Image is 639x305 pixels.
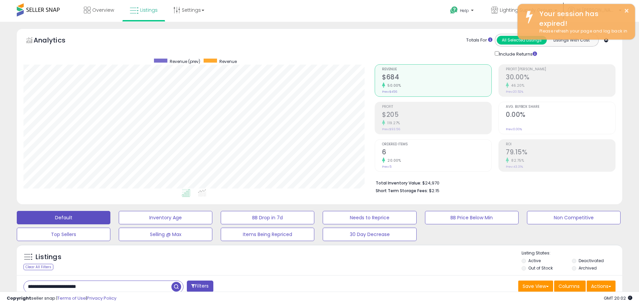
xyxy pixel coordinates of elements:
[140,7,158,13] span: Listings
[382,165,391,169] small: Prev: 5
[385,83,401,88] small: 50.00%
[7,295,31,301] strong: Copyright
[460,8,469,13] span: Help
[579,258,604,263] label: Deactivated
[506,143,615,146] span: ROI
[376,180,421,186] b: Total Inventory Value:
[119,211,212,224] button: Inventory Age
[546,36,596,45] button: Listings With Cost
[382,73,491,82] h2: $684
[323,211,416,224] button: Needs to Reprice
[579,265,597,271] label: Archived
[587,281,616,292] button: Actions
[522,250,622,256] p: Listing States:
[7,295,116,302] div: seller snap | |
[506,148,615,157] h2: 79.15%
[382,90,397,94] small: Prev: $456
[170,59,200,64] span: Revenue (prev)
[445,1,480,22] a: Help
[382,105,491,109] span: Profit
[506,165,523,169] small: Prev: 43.31%
[385,121,400,126] small: 119.27%
[382,111,491,120] h2: $205
[506,105,615,109] span: Avg. Buybox Share
[429,187,439,194] span: $2.15
[17,228,110,241] button: Top Sellers
[506,90,523,94] small: Prev: 20.52%
[87,295,116,301] a: Privacy Policy
[119,228,212,241] button: Selling @ Max
[497,36,547,45] button: All Selected Listings
[17,211,110,224] button: Default
[382,68,491,71] span: Revenue
[92,7,114,13] span: Overview
[506,73,615,82] h2: 30.00%
[382,148,491,157] h2: 6
[528,265,553,271] label: Out of Stock
[34,35,78,47] h5: Analytics
[36,252,61,262] h5: Listings
[604,295,632,301] span: 2025-08-13 20:02 GMT
[221,228,314,241] button: Items Being Repriced
[554,281,586,292] button: Columns
[382,127,400,131] small: Prev: $93.56
[509,83,524,88] small: 46.20%
[518,281,553,292] button: Save View
[558,283,580,290] span: Columns
[466,37,492,44] div: Totals For
[382,143,491,146] span: Ordered Items
[490,50,545,58] div: Include Returns
[506,68,615,71] span: Profit [PERSON_NAME]
[425,211,519,224] button: BB Price Below Min
[385,158,401,163] small: 20.00%
[624,7,629,15] button: ×
[23,264,53,270] div: Clear All Filters
[506,127,522,131] small: Prev: 0.00%
[219,59,237,64] span: Revenue
[376,188,428,194] b: Short Term Storage Fees:
[323,228,416,241] button: 30 Day Decrease
[509,158,524,163] small: 82.75%
[534,9,630,28] div: Your session has expired!
[450,6,458,14] i: Get Help
[528,258,541,263] label: Active
[506,111,615,120] h2: 0.00%
[376,178,610,186] li: $24,970
[57,295,86,301] a: Terms of Use
[221,211,314,224] button: BB Drop in 7d
[534,28,630,34] div: Please refresh your page and log back in
[187,281,213,292] button: Filters
[500,7,552,13] span: Lighting Supply Group
[527,211,621,224] button: Non Competitive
